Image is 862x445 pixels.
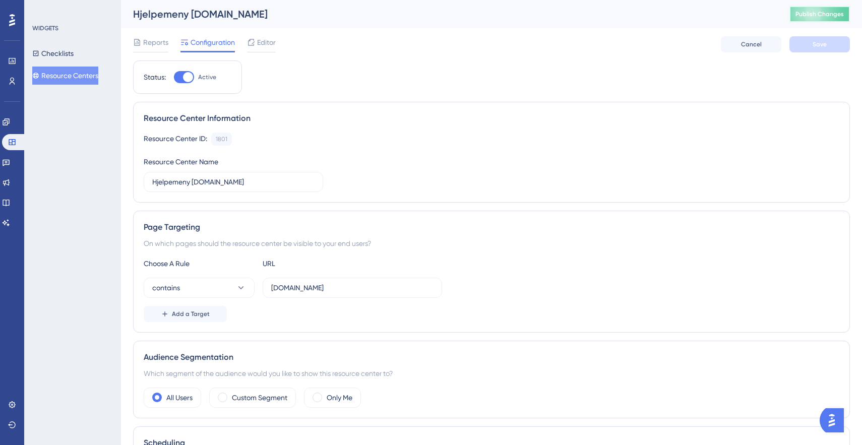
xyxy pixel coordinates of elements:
[32,24,58,32] div: WIDGETS
[144,278,255,298] button: contains
[271,282,434,293] input: yourwebsite.com/path
[152,176,315,187] input: Type your Resource Center name
[144,133,207,146] div: Resource Center ID:
[820,405,850,435] iframe: UserGuiding AI Assistant Launcher
[152,282,180,294] span: contains
[813,40,827,48] span: Save
[143,36,168,48] span: Reports
[721,36,781,52] button: Cancel
[144,351,839,363] div: Audience Segmentation
[257,36,276,48] span: Editor
[144,306,227,322] button: Add a Target
[166,392,193,404] label: All Users
[789,6,850,22] button: Publish Changes
[144,237,839,249] div: On which pages should the resource center be visible to your end users?
[232,392,287,404] label: Custom Segment
[144,367,839,379] div: Which segment of the audience would you like to show this resource center to?
[133,7,764,21] div: Hjelpemeny [DOMAIN_NAME]
[172,310,210,318] span: Add a Target
[144,258,255,270] div: Choose A Rule
[144,221,839,233] div: Page Targeting
[198,73,216,81] span: Active
[191,36,235,48] span: Configuration
[795,10,844,18] span: Publish Changes
[216,135,227,143] div: 1801
[32,44,74,62] button: Checklists
[144,112,839,124] div: Resource Center Information
[789,36,850,52] button: Save
[32,67,98,85] button: Resource Centers
[327,392,352,404] label: Only Me
[263,258,374,270] div: URL
[741,40,762,48] span: Cancel
[144,156,218,168] div: Resource Center Name
[144,71,166,83] div: Status:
